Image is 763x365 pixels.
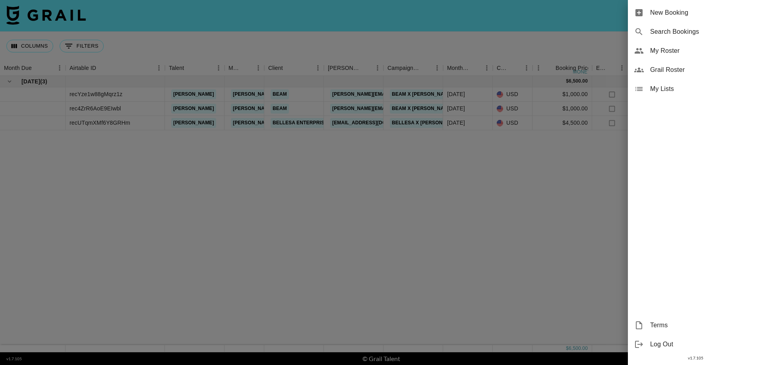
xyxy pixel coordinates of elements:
[650,46,757,56] span: My Roster
[628,22,763,41] div: Search Bookings
[650,84,757,94] span: My Lists
[628,335,763,354] div: Log Out
[628,60,763,79] div: Grail Roster
[650,8,757,17] span: New Booking
[628,79,763,98] div: My Lists
[650,321,757,330] span: Terms
[650,340,757,349] span: Log Out
[628,354,763,362] div: v 1.7.105
[650,65,757,75] span: Grail Roster
[628,3,763,22] div: New Booking
[650,27,757,37] span: Search Bookings
[628,316,763,335] div: Terms
[628,41,763,60] div: My Roster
